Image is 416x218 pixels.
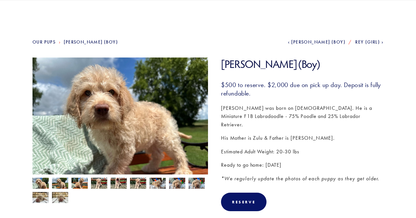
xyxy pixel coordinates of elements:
[32,191,49,204] img: Darth Vader 2.jpg
[52,191,68,204] img: Darth Vader 1.jpg
[32,178,49,190] img: Darth Vader 9.jpg
[130,178,146,190] img: Darth Vader 8.jpg
[221,104,383,129] p: [PERSON_NAME] was born on [DEMOGRAPHIC_DATA]. He is a Miniature F1B Labradoodle - 75% Poodle and ...
[291,39,345,45] span: [PERSON_NAME] (Boy)
[149,177,166,189] img: Darth Vader 4.jpg
[91,178,107,190] img: Darth Vader 6.jpg
[169,177,185,189] img: Darth Vader 3.jpg
[110,178,127,190] img: Darth Vader 7.jpg
[221,81,383,97] h3: $500 to reserve. $2,000 due on pick up day. Deposit is fully refundable.
[221,134,383,142] p: His Mother is Zulu & Father is [PERSON_NAME].
[188,177,205,189] img: Darth Vader 5.jpg
[288,39,345,45] a: [PERSON_NAME] (Boy)
[221,58,383,71] h1: [PERSON_NAME] (Boy)
[71,178,88,190] img: Darth Vader 11.jpg
[221,193,266,211] div: Reserve
[355,39,380,45] span: Rey (Girl)
[232,199,255,204] div: Reserve
[221,175,379,182] em: *We regularly update the photos of each puppy as they get older.
[221,161,383,169] p: Ready to go home: [DATE]
[355,39,383,45] a: Rey (Girl)
[221,147,383,156] p: Estimated Adult Weight: 20-30 lbs
[52,178,68,190] img: Darth Vader 10.jpg
[32,39,56,45] a: Our Pups
[64,39,118,45] a: [PERSON_NAME] (Boy)
[32,58,208,189] img: Darth Vader 9.jpg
